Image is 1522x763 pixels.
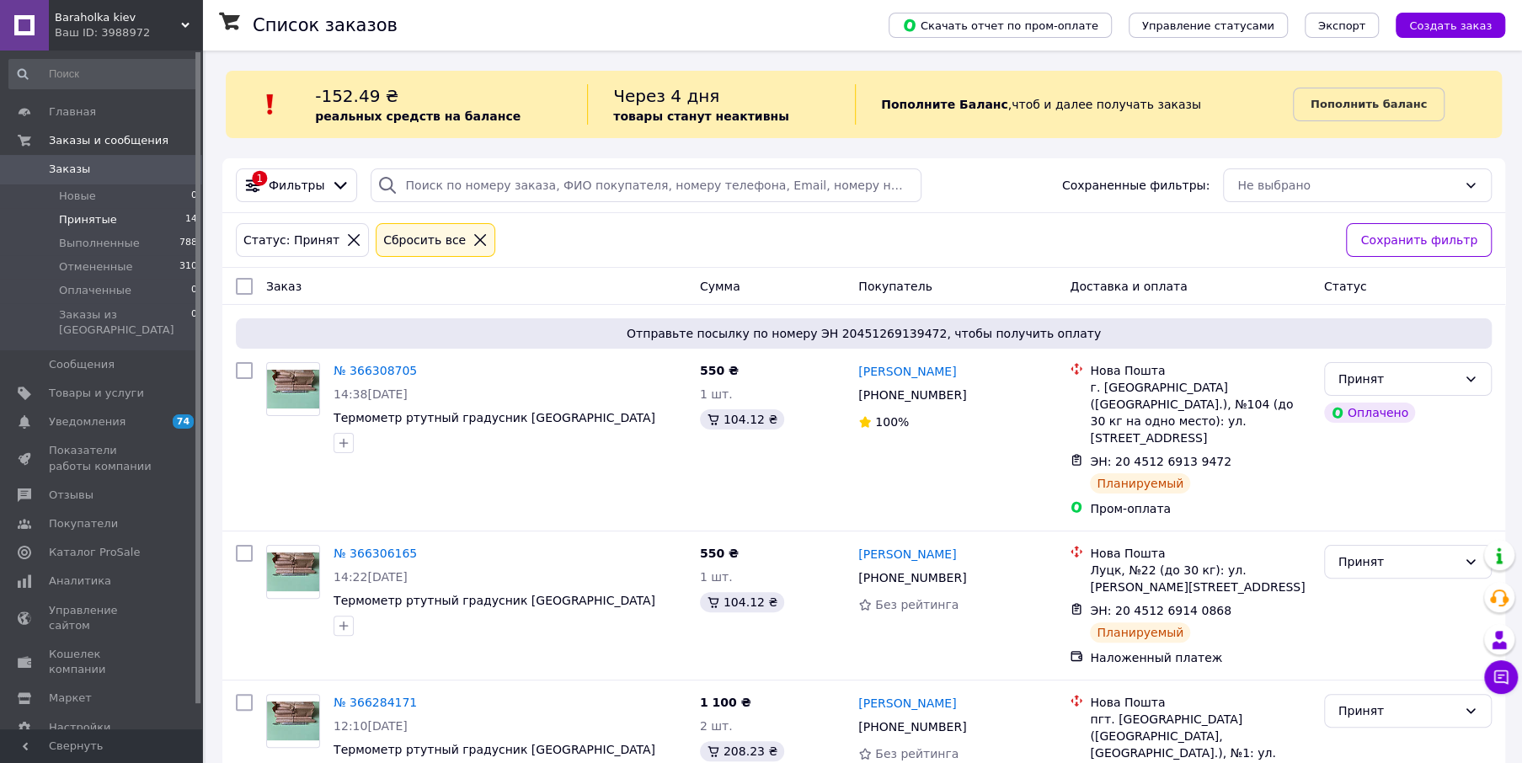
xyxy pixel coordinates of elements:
input: Поиск по номеру заказа, ФИО покупателя, номеру телефона, Email, номеру накладной [371,168,921,202]
img: Фото товару [267,702,319,741]
span: 0 [191,307,197,338]
span: 310 [179,259,197,275]
span: Заказы из [GEOGRAPHIC_DATA] [59,307,191,338]
div: Пром-оплата [1090,500,1310,517]
button: Управление статусами [1129,13,1288,38]
span: Заказы [49,162,90,177]
span: Кошелек компании [49,647,156,677]
b: реальных средств на балансе [315,109,521,123]
span: ЭН: 20 4512 6914 0868 [1090,604,1231,617]
span: Управление статусами [1142,19,1274,32]
span: Сохранить фильтр [1360,231,1477,249]
span: Статус [1324,280,1367,293]
span: Показатели работы компании [49,443,156,473]
div: Планируемый [1090,622,1190,643]
div: , чтоб и далее получать заказы [855,84,1293,125]
span: Отзывы [49,488,93,503]
span: Отправьте посылку по номеру ЭН 20451269139472, чтобы получить оплату [243,325,1485,342]
div: [PHONE_NUMBER] [855,383,969,407]
button: Чат с покупателем [1484,660,1518,694]
span: Покупатели [49,516,118,531]
span: Принятые [59,212,117,227]
a: № 366284171 [334,696,417,709]
span: 550 ₴ [700,547,739,560]
span: Оплаченные [59,283,131,298]
span: Экспорт [1318,19,1365,32]
a: № 366306165 [334,547,417,560]
span: 74 [173,414,194,429]
div: Сбросить все [380,231,469,249]
span: Сообщения [49,357,115,372]
span: -152.49 ₴ [315,86,398,106]
span: Создать заказ [1409,19,1492,32]
span: Через 4 дня [613,86,719,106]
span: Без рейтинга [875,747,959,760]
span: 1 шт. [700,570,733,584]
span: Сохраненные фильтры: [1062,177,1210,194]
div: 208.23 ₴ [700,741,784,761]
span: ЭН: 20 4512 6913 9472 [1090,455,1231,468]
span: 12:10[DATE] [334,719,408,733]
a: Термометр ртутный градусник [GEOGRAPHIC_DATA] [334,594,655,607]
h1: Список заказов [253,15,398,35]
span: Baraholka kiev [55,10,181,25]
a: Термометр ртутный градусник [GEOGRAPHIC_DATA] [334,411,655,424]
button: Скачать отчет по пром-оплате [889,13,1112,38]
span: 1 100 ₴ [700,696,751,709]
span: Новые [59,189,96,204]
span: Выполненные [59,236,140,251]
span: Без рейтинга [875,598,959,611]
span: 100% [875,415,909,429]
div: Нова Пошта [1090,694,1310,711]
div: Оплачено [1324,403,1415,423]
div: Луцк, №22 (до 30 кг): ул. [PERSON_NAME][STREET_ADDRESS] [1090,562,1310,595]
a: Фото товару [266,694,320,748]
input: Поиск [8,59,199,89]
span: Каталог ProSale [49,545,140,560]
span: Управление сайтом [49,603,156,633]
div: Статус: Принят [240,231,343,249]
span: 0 [191,283,197,298]
b: Пополните Баланс [881,98,1008,111]
span: Отмененные [59,259,132,275]
a: Создать заказ [1379,18,1505,31]
span: Сумма [700,280,740,293]
span: Покупатель [858,280,932,293]
span: Скачать отчет по пром-оплате [902,18,1098,33]
div: [PHONE_NUMBER] [855,715,969,739]
span: Товары и услуги [49,386,144,401]
span: 550 ₴ [700,364,739,377]
div: 104.12 ₴ [700,592,784,612]
span: 1 шт. [700,387,733,401]
a: Пополнить баланс [1293,88,1445,121]
a: Фото товару [266,545,320,599]
span: Аналитика [49,574,111,589]
div: 104.12 ₴ [700,409,784,430]
div: г. [GEOGRAPHIC_DATA] ([GEOGRAPHIC_DATA].), №104 (до 30 кг на одно место): ул. [STREET_ADDRESS] [1090,379,1310,446]
a: № 366308705 [334,364,417,377]
span: 788 [179,236,197,251]
div: Нова Пошта [1090,545,1310,562]
span: 14:22[DATE] [334,570,408,584]
div: Ваш ID: 3988972 [55,25,202,40]
a: [PERSON_NAME] [858,363,956,380]
img: :exclamation: [258,92,283,117]
b: товары станут неактивны [613,109,788,123]
a: [PERSON_NAME] [858,695,956,712]
div: Планируемый [1090,473,1190,494]
div: [PHONE_NUMBER] [855,566,969,590]
span: Настройки [49,720,110,735]
span: 14:38[DATE] [334,387,408,401]
span: Главная [49,104,96,120]
div: Принят [1338,552,1457,571]
a: Термометр ртутный градусник [GEOGRAPHIC_DATA] [334,743,655,756]
span: 0 [191,189,197,204]
div: Не выбрано [1237,176,1457,195]
a: [PERSON_NAME] [858,546,956,563]
div: Принят [1338,370,1457,388]
div: Наложенный платеж [1090,649,1310,666]
img: Фото товару [267,370,319,409]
